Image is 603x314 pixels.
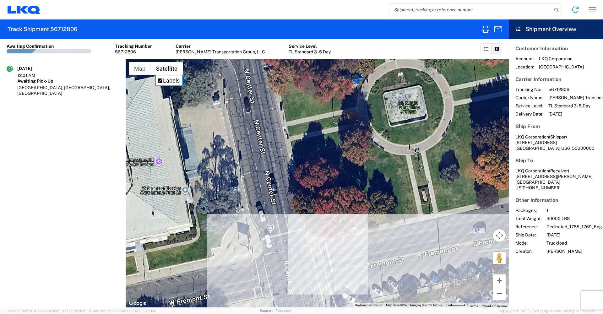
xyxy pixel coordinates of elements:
[515,46,596,51] h5: Customer Information
[515,134,596,151] address: [GEOGRAPHIC_DATA] US
[493,229,506,242] button: Map camera controls
[8,309,86,313] span: Server: 2025.20.0-734e5bc92d9
[482,304,507,308] a: Report a map error
[176,49,265,55] div: [PERSON_NAME] Transportation Group, LLC
[8,25,77,33] h2: Track Shipment 56712806
[163,77,180,84] label: Labels
[389,4,552,16] input: Shipment, tracking or reference number
[17,85,119,96] div: [GEOGRAPHIC_DATA], [GEOGRAPHIC_DATA], [GEOGRAPHIC_DATA]
[515,140,557,145] span: [STREET_ADDRESS]
[17,73,49,78] div: 12:01 AM
[567,146,595,151] span: 6150000000
[493,274,506,287] button: Zoom in
[515,168,596,191] address: [GEOGRAPHIC_DATA] US
[7,43,54,49] div: Awaiting Confirmation
[151,62,183,75] button: Show satellite imagery
[289,49,331,55] div: TL Standard 3 - 5 Day
[515,56,534,62] span: Account:
[515,64,534,70] span: Location:
[515,95,543,100] span: Carrier Name:
[515,232,541,238] span: Ship Date:
[176,43,265,49] div: Carrier
[515,134,549,139] span: LKQ Corporation
[499,308,595,314] span: Copyright © [DATE]-[DATE] Agistix Inc., All Rights Reserved
[515,208,541,213] span: Packages:
[521,185,561,190] span: [PHONE_NUMBER]
[549,134,567,139] span: (Shipper)
[156,75,182,85] li: Labels
[155,75,183,86] ul: Show satellite imagery
[89,309,156,313] span: Client: 2025.20.0-e640dba
[515,123,596,129] h5: Ship From
[515,111,543,117] span: Delivery Date:
[446,303,451,307] span: 5 m
[515,248,541,254] span: Creator:
[515,240,541,246] span: Mode:
[61,309,86,313] span: [DATE] 09:51:07
[509,19,603,39] header: Shipment Overview
[515,87,543,92] span: Tracking No:
[444,303,467,307] button: Map Scale: 5 m per 42 pixels
[133,309,156,313] span: [DATE] 17:21:12
[129,62,151,75] button: Show street map
[17,66,49,71] div: [DATE]
[469,304,478,308] a: Terms
[515,76,596,82] h5: Carrier Information
[289,43,331,49] div: Service Level
[115,43,152,49] div: Tracking Number
[515,224,541,230] span: Reference:
[539,56,584,62] span: LKQ Corporation
[127,299,148,307] a: Open this area in Google Maps (opens a new window)
[260,309,275,312] a: Support
[539,64,584,70] span: [GEOGRAPHIC_DATA]
[275,309,291,312] a: Feedback
[115,49,152,55] div: 56712806
[515,197,596,203] h5: Other Information
[17,78,119,84] div: Awaiting Pick-Up
[515,216,541,221] span: Total Weight:
[493,252,506,264] button: Drag Pegman onto the map to open Street View
[515,158,596,164] h5: Ship To
[355,303,382,307] button: Keyboard shortcuts
[549,168,569,173] span: (Receiver)
[127,299,148,307] img: Google
[515,168,593,179] span: LKQ Corporation [STREET_ADDRESS][PERSON_NAME]
[515,103,543,109] span: Service Level:
[386,303,442,307] span: Map data ©2025 Imagery ©2025 Airbus
[493,287,506,300] button: Zoom out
